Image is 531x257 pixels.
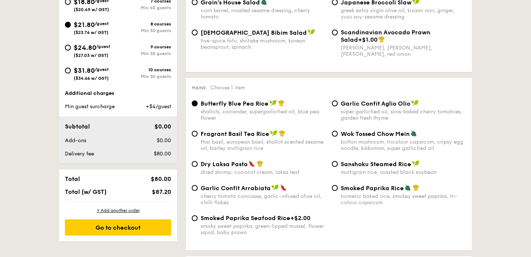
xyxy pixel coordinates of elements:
[201,29,307,36] span: [DEMOGRAPHIC_DATA] Bibim Salad
[118,44,171,49] div: 9 courses
[118,5,171,10] div: Min 40 guests
[65,90,171,97] div: Additional charges
[269,100,277,106] img: icon-vegan.f8ff3823.svg
[155,123,171,130] span: $0.00
[201,7,326,20] div: corn kernel, roasted sesame dressing, cherry tomato
[201,38,326,50] div: five-spice tofu, shiitake mushroom, korean beansprout, spinach
[152,188,171,195] span: $87.20
[65,68,71,73] input: $31.80/guest($34.66 w/ GST)10 coursesMin 30 guests
[271,184,279,191] img: icon-vegan.f8ff3823.svg
[192,131,198,137] input: Fragrant Basil Tea Ricethai basil, european basil, shallot scented sesame oil, barley multigrain ...
[74,30,108,35] span: ($23.76 w/ GST)
[118,74,171,79] div: Min 30 guests
[341,130,410,137] span: Wok Tossed Chow Mein
[341,185,404,192] span: Smoked Paprika Rice
[65,188,107,195] span: Total (w/ GST)
[341,161,411,168] span: Sanshoku Steamed Rice
[65,45,71,51] input: $24.80/guest($27.03 w/ GST)9 coursesMin 30 guests
[74,7,109,12] span: ($20.49 w/ GST)
[201,223,326,236] div: smoky sweet paprika, green-lipped mussel, flower squid, baby prawn
[378,36,385,42] img: icon-chef-hat.a58ddaea.svg
[332,185,338,191] input: Smoked Paprika Riceturmeric baked rice, smokey sweet paprika, tri-colour capsicum
[95,21,109,26] span: /guest
[65,103,115,110] span: Min guest surcharge
[210,85,245,91] span: Choose 1 item
[332,161,338,167] input: Sanshoku Steamed Ricemultigrain rice, roasted black soybean
[308,29,315,35] img: icon-vegan.f8ff3823.svg
[410,130,417,137] img: icon-vegetarian.fe4039eb.svg
[413,184,419,191] img: icon-chef-hat.a58ddaea.svg
[65,208,171,213] div: + Add another order
[341,45,466,57] div: [PERSON_NAME], [PERSON_NAME], [PERSON_NAME], red onion
[157,137,171,144] span: $0.00
[341,100,410,107] span: Garlic Confit Aglio Olio
[201,169,326,175] div: dried shrimp, coconut cream, laksa leaf
[341,193,466,206] div: turmeric baked rice, smokey sweet paprika, tri-colour capsicum
[341,169,466,175] div: multigrain rice, roasted black soybean
[341,29,430,43] span: Scandinavian Avocado Prawn Salad
[118,51,171,56] div: Min 30 guests
[154,151,171,157] span: $80.00
[270,130,277,137] img: icon-vegan.f8ff3823.svg
[332,30,338,35] input: Scandinavian Avocado Prawn Salad+$1.00[PERSON_NAME], [PERSON_NAME], [PERSON_NAME], red onion
[65,137,86,144] span: Add-ons
[290,215,310,222] span: +$2.00
[411,100,419,106] img: icon-vegan.f8ff3823.svg
[279,130,285,137] img: icon-chef-hat.a58ddaea.svg
[201,215,290,222] span: Smoked Paprika Seafood Rice
[95,67,109,72] span: /guest
[341,7,466,20] div: greek extra virgin olive oil, kizami nori, ginger, yuzu soy-sesame dressing
[332,131,338,137] input: Wok Tossed Chow Meinbutton mushroom, tricolour capsicum, cripsy egg noodle, kikkoman, super garli...
[65,151,94,157] span: Delivery fee
[65,175,80,182] span: Total
[201,130,269,137] span: Fragrant Basil Tea Rice
[74,53,108,58] span: ($27.03 w/ GST)
[74,44,96,52] span: $24.80
[118,21,171,27] div: 8 courses
[65,219,171,236] div: Go to checkout
[201,185,271,192] span: Garlic Confit Arrabiata
[74,76,109,81] span: ($34.66 w/ GST)
[201,193,326,206] div: cherry tomato concasse, garlic-infused olive oil, chilli flakes
[405,184,411,191] img: icon-vegetarian.fe4039eb.svg
[201,109,326,121] div: shallots, coriander, supergarlicfied oil, blue pea flower
[192,185,198,191] input: Garlic Confit Arrabiatacherry tomato concasse, garlic-infused olive oil, chilli flakes
[332,100,338,106] input: Garlic Confit Aglio Oliosuper garlicfied oil, slow baked cherry tomatoes, garden fresh thyme
[201,161,248,168] span: Dry Laksa Pasta
[96,44,110,49] span: /guest
[65,123,90,130] span: Subtotal
[249,160,255,167] img: icon-spicy.37a8142b.svg
[341,109,466,121] div: super garlicfied oil, slow baked cherry tomatoes, garden fresh thyme
[358,36,378,43] span: +$1.00
[118,28,171,33] div: Min 30 guests
[146,103,171,110] span: +$4/guest
[278,100,285,106] img: icon-chef-hat.a58ddaea.svg
[201,100,268,107] span: Butterfly Blue Pea Rice
[65,22,71,28] input: $21.80/guest($23.76 w/ GST)8 coursesMin 30 guests
[192,161,198,167] input: Dry Laksa Pastadried shrimp, coconut cream, laksa leaf
[201,139,326,151] div: thai basil, european basil, shallot scented sesame oil, barley multigrain rice
[74,66,95,75] span: $31.80
[74,21,95,29] span: $21.80
[192,85,206,90] span: Mains
[412,160,419,167] img: icon-vegan.f8ff3823.svg
[280,184,287,191] img: icon-spicy.37a8142b.svg
[118,67,171,72] div: 10 courses
[192,215,198,221] input: Smoked Paprika Seafood Rice+$2.00smoky sweet paprika, green-lipped mussel, flower squid, baby prawn
[192,30,198,35] input: [DEMOGRAPHIC_DATA] Bibim Saladfive-spice tofu, shiitake mushroom, korean beansprout, spinach
[341,139,466,151] div: button mushroom, tricolour capsicum, cripsy egg noodle, kikkoman, super garlicfied oil
[257,160,263,167] img: icon-chef-hat.a58ddaea.svg
[151,175,171,182] span: $80.00
[192,100,198,106] input: Butterfly Blue Pea Riceshallots, coriander, supergarlicfied oil, blue pea flower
